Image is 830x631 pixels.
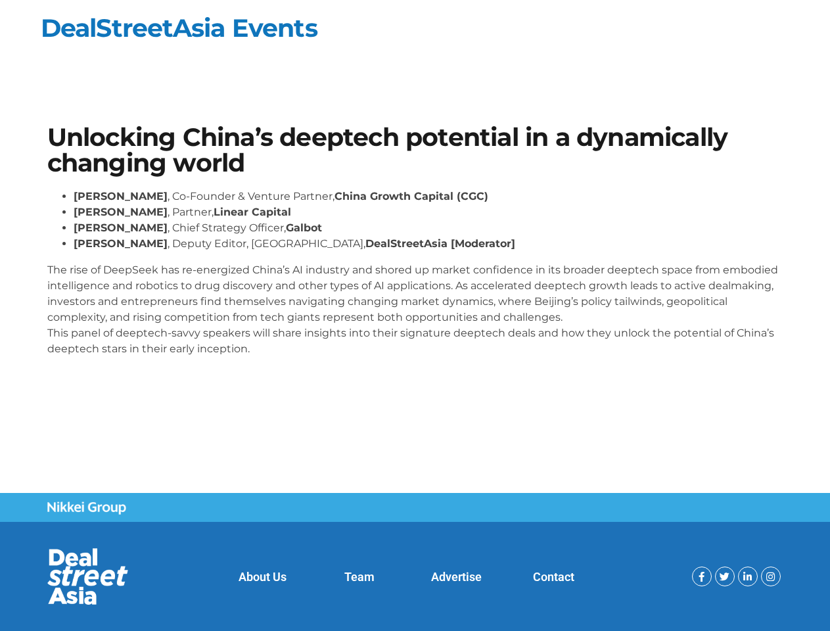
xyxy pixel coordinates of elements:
strong: [PERSON_NAME] [74,190,168,202]
strong: [PERSON_NAME] [74,206,168,218]
li: , Co-Founder & Venture Partner, [74,189,783,204]
strong: [PERSON_NAME] [74,222,168,234]
a: About Us [239,570,287,584]
strong: China Growth Capital (CGC) [334,190,488,202]
strong: DealStreetAsia [Moderator] [365,237,515,250]
li: , Deputy Editor, [GEOGRAPHIC_DATA], [74,236,783,252]
li: , Partner, [74,204,783,220]
strong: Linear Capital [214,206,291,218]
a: Contact [533,570,574,584]
li: , Chief Strategy Officer, [74,220,783,236]
a: Advertise [431,570,482,584]
h1: Unlocking China’s deeptech potential in a dynamically changing world [47,125,783,175]
img: Nikkei Group [47,502,126,515]
p: The rise of DeepSeek has re-energized China’s AI industry and shored up market confidence in its ... [47,262,783,357]
strong: Galbot [286,222,322,234]
a: DealStreetAsia Events [41,12,317,43]
strong: [PERSON_NAME] [74,237,168,250]
a: Team [344,570,375,584]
